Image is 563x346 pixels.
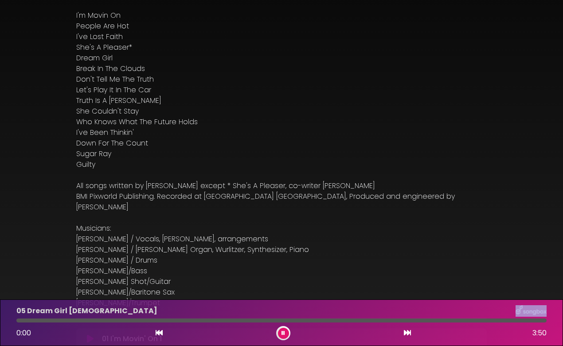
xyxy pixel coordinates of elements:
[76,74,487,85] p: Don't Tell Me The Truth
[76,10,487,21] p: I'm Movin On
[76,138,487,149] p: Down For The Count
[76,95,487,106] p: Truth Is A [PERSON_NAME]
[76,276,487,287] p: [PERSON_NAME] Shot/Guitar
[76,223,487,234] p: Musicians:
[76,63,487,74] p: Break In The Clouds
[76,149,487,159] p: Sugar Ray
[76,191,487,212] p: BMI Pixworld Publishing. Recorded at [GEOGRAPHIC_DATA] [GEOGRAPHIC_DATA], Produced and engineered...
[76,42,487,53] p: She's A Pleaser*
[76,106,487,117] p: She Couldn't Stay
[76,53,487,63] p: Dream Girl
[76,85,487,95] p: Let's Play It In The Car
[532,328,547,338] span: 3:50
[76,266,487,276] p: [PERSON_NAME]/Bass
[76,298,487,308] p: [PERSON_NAME]/Trumpet
[76,255,487,266] p: [PERSON_NAME] / Drums
[76,117,487,127] p: Who Knows What The Future Holds
[76,21,487,31] p: People Are Hot
[76,159,487,170] p: Guilty
[76,287,487,298] p: [PERSON_NAME]/Baritone Sax
[76,181,487,191] p: All songs written by [PERSON_NAME] except * She's A Pleaser, co-writer [PERSON_NAME]
[16,328,31,338] span: 0:00
[76,244,487,255] p: [PERSON_NAME] / [PERSON_NAME] Organ, Wurlitzer, Synthesizer, Piano
[516,305,547,317] img: songbox-logo-white.png
[76,127,487,138] p: I've Been Thinkin'
[76,234,487,244] p: [PERSON_NAME] / Vocals, [PERSON_NAME], arrangements
[76,31,487,42] p: I've Lost Faith
[16,306,157,316] p: 05 Dream Girl [DEMOGRAPHIC_DATA]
